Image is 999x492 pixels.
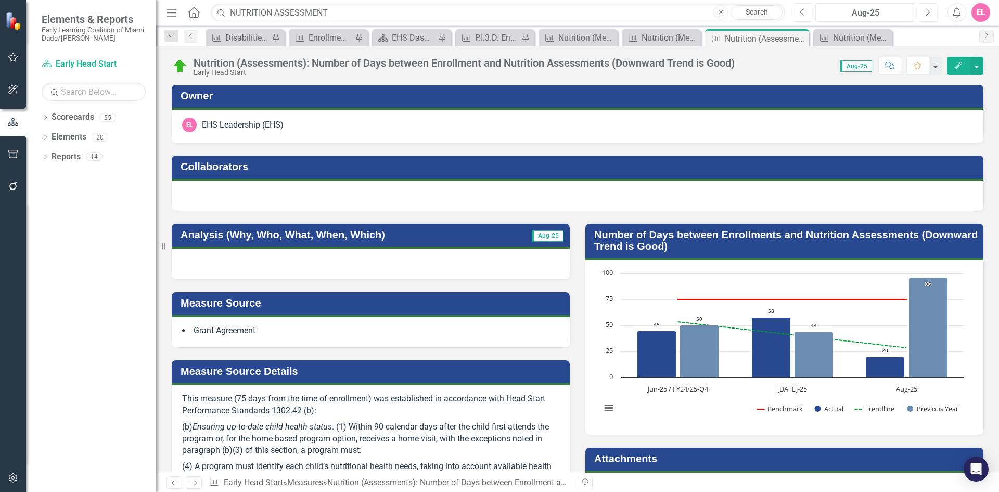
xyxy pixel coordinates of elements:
h3: Attachments [594,453,978,464]
a: P.I.3.D. Enrollment and Attendance (Monthly Enrollment): Percent of Monthly Enrollment (Upward Tr... [458,31,519,44]
div: Nutrition (Meals): Percent of Monthly Breakfasts Served (Upward Trend is Good) [558,31,615,44]
p: (b) . (1) Within 90 calendar days after the child first attends the program or, for the home-base... [182,419,559,459]
text: Jun-25 / FY24/25-Q4 [647,384,709,394]
button: View chart menu, Chart [601,401,616,415]
text: 96 [925,280,931,287]
div: Open Intercom Messenger [964,457,989,482]
path: Jul-25, 58. Actual. [752,318,791,378]
a: Enrollment and Attendance (Monthly Attendance): Percent of Average Monthly Attendance (Upward Tre... [291,31,352,44]
h3: Measure Source [181,297,565,309]
text: 45 [654,321,660,328]
input: Search Below... [42,83,146,101]
path: Jul-25, 43.8. Previous Year. [795,332,834,378]
span: Aug-25 [532,230,563,242]
a: Nutrition (Meals): Percent of Monthly Lunches Served (Upward Trend is Good) [624,31,698,44]
h3: Collaborators [181,161,978,172]
a: Scorecards [52,111,94,123]
g: Previous Year, series 4 of 4. Bar series with 3 bars. [680,278,948,378]
div: EHS Leadership (EHS) [202,119,284,131]
a: Reports [52,151,81,163]
text: [DATE]-25 [777,384,807,394]
div: Early Head Start [194,69,735,77]
path: Aug-25, 95.6. Previous Year. [909,278,948,378]
img: Above Target [172,58,188,74]
button: Show Trendline [854,404,895,413]
div: Nutrition (Meals): Percent of Monthly Lunches Served (Upward Trend is Good) [642,31,698,44]
div: Nutrition (Assessments): Number of Days between Enrollment and Nutrition Assessments (Downward Tr... [327,477,755,487]
div: » » [209,477,570,489]
span: Grant Agreement [194,325,255,335]
div: 14 [86,153,103,161]
input: Search ClearPoint... [211,4,785,22]
button: Show Previous Year [907,404,959,413]
text: 25 [606,346,613,355]
div: EL [182,118,197,132]
div: Aug-25 [819,7,912,19]
span: Aug-25 [840,60,872,72]
text: 44 [811,322,817,329]
em: Ensuring up-to-date child health status [193,422,332,432]
svg: Interactive chart [596,268,969,424]
a: Disabilities (Enrollment): Percent of children with a diagnosed disability (Upward Trend is Good) [208,31,269,44]
h3: Owner [181,90,978,102]
text: 0 [609,372,613,381]
path: Jun-25 / FY24/25-Q4, 45. Actual. [637,331,676,378]
img: ClearPoint Strategy [5,12,23,30]
a: Nutrition (Meals): Percent of Monthly Snacks Served (Upward Trend is Good) [816,31,890,44]
a: Early Head Start [224,477,283,487]
text: Aug-25 [896,384,917,394]
div: Disabilities (Enrollment): Percent of children with a diagnosed disability (Upward Trend is Good) [225,31,269,44]
div: Nutrition (Meals): Percent of Monthly Snacks Served (Upward Trend is Good) [833,31,890,44]
h3: Measure Source Details [181,365,565,377]
a: Nutrition (Meals): Percent of Monthly Breakfasts Served (Upward Trend is Good) [541,31,615,44]
button: Show Benchmark [757,404,803,413]
div: Nutrition (Assessments): Number of Days between Enrollment and Nutrition Assessments (Downward Tr... [194,57,735,69]
text: 20 [882,347,888,354]
a: EHS Dashboard [375,31,436,44]
div: Enrollment and Attendance (Monthly Attendance): Percent of Average Monthly Attendance (Upward Tre... [309,31,352,44]
path: Aug-25, 20. Actual. [866,357,905,378]
path: Jun-25 / FY24/25-Q4, 50.4. Previous Year. [680,325,719,378]
text: 50 [696,315,702,322]
small: Early Learning Coalition of Miami Dade/[PERSON_NAME] [42,26,146,43]
a: Search [731,5,783,20]
div: Nutrition (Assessments): Number of Days between Enrollment and Nutrition Assessments (Downward Tr... [725,32,806,45]
text: 100 [602,268,613,277]
h3: Number of Days between Enrollments and Nutrition Assessments (Downward Trend is Good) [594,229,978,252]
div: 20 [92,133,108,142]
a: Elements [52,131,86,143]
div: 55 [99,113,116,122]
g: Trendline, series 3 of 4. Line with 3 data points. [676,320,909,350]
span: Elements & Reports [42,13,146,26]
button: Aug-25 [815,3,915,22]
text: 50 [606,320,613,329]
button: Show Actual [814,404,843,413]
g: Actual, series 2 of 4. Bar series with 3 bars. [637,318,905,378]
div: Chart. Highcharts interactive chart. [596,268,973,424]
p: This measure (75 days from the time of enrollment) was established in accordance with Head Start ... [182,393,559,419]
div: EHS Dashboard [392,31,436,44]
text: 58 [768,307,774,314]
text: 75 [606,294,613,303]
div: P.I.3.D. Enrollment and Attendance (Monthly Enrollment): Percent of Monthly Enrollment (Upward Tr... [475,31,519,44]
g: Benchmark, series 1 of 4. Line with 3 data points. [676,297,909,301]
h3: Analysis (Why, Who, What, When, Which) [181,229,511,241]
a: Early Head Start [42,58,146,70]
a: Measures [287,477,323,487]
button: EL [971,3,990,22]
